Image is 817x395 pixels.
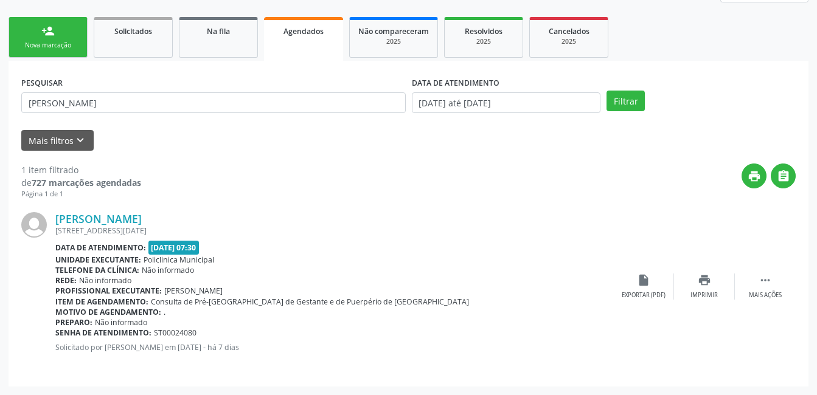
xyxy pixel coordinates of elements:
[453,37,514,46] div: 2025
[95,317,147,328] span: Não informado
[55,342,613,352] p: Solicitado por [PERSON_NAME] em [DATE] - há 7 dias
[207,26,230,36] span: Na fila
[55,317,92,328] b: Preparo:
[742,163,767,188] button: print
[538,37,599,46] div: 2025
[55,307,161,317] b: Motivo de agendamento:
[154,328,196,338] span: ST00024080
[55,242,146,253] b: Data de atendimento:
[690,291,718,300] div: Imprimir
[412,92,601,113] input: Selecione um intervalo
[114,26,152,36] span: Solicitados
[151,297,469,307] span: Consulta de Pré-[GEOGRAPHIC_DATA] de Gestante e de Puerpério de [GEOGRAPHIC_DATA]
[21,212,47,238] img: img
[55,286,162,296] b: Profissional executante:
[144,255,214,265] span: Policlinica Municipal
[164,307,165,317] span: .
[164,286,223,296] span: [PERSON_NAME]
[79,275,131,286] span: Não informado
[358,26,429,36] span: Não compareceram
[55,255,141,265] b: Unidade executante:
[55,212,142,225] a: [PERSON_NAME]
[412,74,499,92] label: DATA DE ATENDIMENTO
[41,24,55,38] div: person_add
[637,273,650,287] i: insert_drive_file
[55,225,613,236] div: [STREET_ADDRESS][DATE]
[759,273,772,287] i: 
[142,265,194,275] span: Não informado
[358,37,429,46] div: 2025
[148,241,200,255] span: [DATE] 07:30
[21,130,94,151] button: Mais filtroskeyboard_arrow_down
[55,297,148,307] b: Item de agendamento:
[55,275,77,286] b: Rede:
[749,291,782,300] div: Mais ações
[21,92,406,113] input: Nome, CNS
[698,273,711,287] i: print
[771,163,796,188] button: 
[607,91,645,111] button: Filtrar
[748,170,761,183] i: print
[283,26,324,36] span: Agendados
[549,26,589,36] span: Cancelados
[32,177,141,188] strong: 727 marcações agendadas
[21,74,63,92] label: PESQUISAR
[622,291,666,300] div: Exportar (PDF)
[21,189,141,199] div: Página 1 de 1
[777,170,790,183] i: 
[55,265,139,275] b: Telefone da clínica:
[21,163,141,176] div: 1 item filtrado
[74,134,87,147] i: keyboard_arrow_down
[21,176,141,189] div: de
[465,26,502,36] span: Resolvidos
[18,41,78,50] div: Nova marcação
[55,328,151,338] b: Senha de atendimento:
